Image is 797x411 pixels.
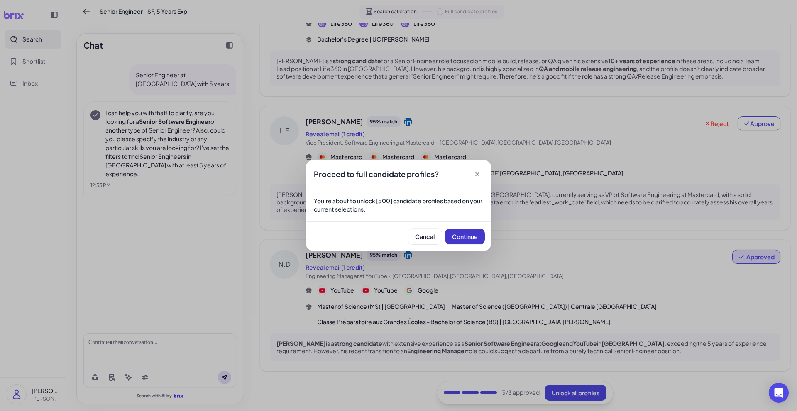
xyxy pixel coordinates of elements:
[769,383,789,403] div: Open Intercom Messenger
[408,229,442,244] button: Cancel
[445,229,485,244] button: Continue
[376,197,392,204] strong: [500]
[314,169,439,179] span: Proceed to full candidate profiles?
[452,233,478,240] span: Continue
[415,233,435,240] span: Cancel
[314,197,483,213] p: You're about to unlock candidate profiles based on your current selections.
